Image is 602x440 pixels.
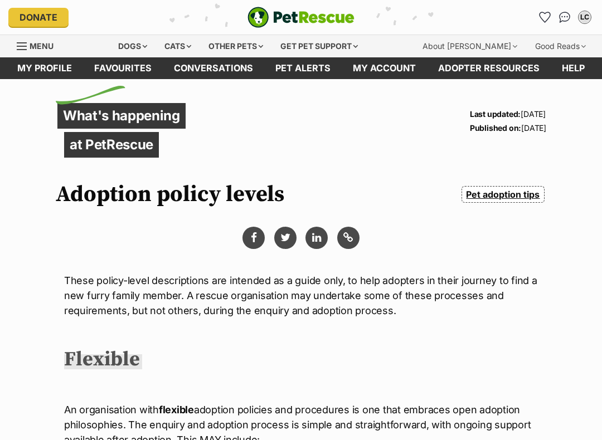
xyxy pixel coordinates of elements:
img: decorative flick [56,86,125,105]
a: PetRescue [247,7,355,28]
span: Menu [30,41,54,51]
strong: Last updated: [470,109,521,119]
a: Help [551,57,596,79]
div: About [PERSON_NAME] [415,35,525,57]
button: Share via facebook [242,227,265,249]
p: [DATE] [470,121,546,135]
a: Conversations [556,8,574,26]
div: LC [579,12,590,23]
a: Favourites [83,57,163,79]
div: Other pets [201,35,271,57]
a: Favourites [536,8,554,26]
img: chat-41dd97257d64d25036548639549fe6c8038ab92f7586957e7f3b1b290dea8141.svg [559,12,571,23]
p: What's happening [57,103,186,129]
a: My profile [6,57,83,79]
a: conversations [163,57,264,79]
a: Share via Twitter [274,227,297,249]
ul: Account quick links [536,8,594,26]
div: Cats [157,35,199,57]
div: Dogs [110,35,155,57]
a: Pet alerts [264,57,342,79]
h1: Adoption policy levels [56,182,284,207]
p: [DATE] [470,107,546,121]
img: logo-e224e6f780fb5917bec1dbf3a21bbac754714ae5b6737aabdf751b685950b380.svg [247,7,355,28]
a: Donate [8,8,69,27]
strong: Published on: [470,123,521,133]
a: Share via Linkedin [305,227,328,249]
button: Copy link [337,227,360,249]
h2: Flexible [64,348,142,372]
p: at PetRescue [64,132,159,158]
strong: flexible [159,404,194,415]
p: These policy-level descriptions are intended as a guide only, to help adopters in their journey t... [64,273,538,318]
a: My account [342,57,427,79]
div: Get pet support [273,35,366,57]
a: Adopter resources [427,57,551,79]
a: Pet adoption tips [462,186,545,203]
div: Good Reads [527,35,594,57]
button: My account [576,8,594,26]
a: Menu [17,35,61,55]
